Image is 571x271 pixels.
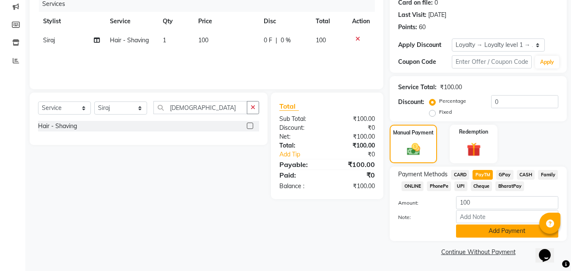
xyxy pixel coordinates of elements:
div: [DATE] [428,11,446,19]
div: Service Total: [398,83,437,92]
div: ₹100.00 [327,159,381,170]
span: PhonePe [427,181,451,191]
div: ₹100.00 [327,141,381,150]
th: Price [193,12,259,31]
span: PayTM [473,170,493,180]
input: Search or Scan [153,101,247,114]
span: ONLINE [402,181,423,191]
div: ₹0 [336,150,382,159]
span: Payment Methods [398,170,448,179]
th: Disc [259,12,311,31]
input: Enter Offer / Coupon Code [452,55,532,68]
span: 100 [198,36,208,44]
span: Total [279,102,299,111]
th: Stylist [38,12,105,31]
div: Sub Total: [273,115,327,123]
div: ₹100.00 [440,83,462,92]
div: Discount: [398,98,424,107]
th: Qty [158,12,193,31]
label: Redemption [459,128,488,136]
span: 100 [316,36,326,44]
div: Total: [273,141,327,150]
img: _cash.svg [403,142,424,157]
div: ₹100.00 [327,115,381,123]
span: 1 [163,36,166,44]
span: GPay [496,170,514,180]
input: Add Note [456,210,558,223]
div: Coupon Code [398,57,451,66]
th: Service [105,12,158,31]
span: UPI [454,181,467,191]
div: Hair - Shaving [38,122,77,131]
span: Siraj [43,36,55,44]
img: _gift.svg [462,141,485,158]
label: Note: [392,214,449,221]
div: Balance : [273,182,327,191]
span: Hair - Shaving [110,36,149,44]
th: Action [347,12,375,31]
button: Apply [535,56,559,68]
span: CARD [451,170,469,180]
span: BharatPay [495,181,524,191]
label: Amount: [392,199,449,207]
div: Payable: [273,159,327,170]
label: Fixed [439,108,452,116]
span: | [276,36,277,45]
input: Amount [456,196,558,209]
div: ₹0 [327,123,381,132]
iframe: chat widget [535,237,563,263]
span: 0 % [281,36,291,45]
div: Last Visit: [398,11,426,19]
div: Discount: [273,123,327,132]
label: Percentage [439,97,466,105]
div: Points: [398,23,417,32]
div: Apply Discount [398,41,451,49]
div: Net: [273,132,327,141]
div: 60 [419,23,426,32]
button: Add Payment [456,224,558,238]
th: Total [311,12,347,31]
div: Paid: [273,170,327,180]
a: Continue Without Payment [391,248,565,257]
span: CASH [517,170,535,180]
span: 0 F [264,36,272,45]
div: ₹100.00 [327,182,381,191]
span: Family [538,170,558,180]
a: Add Tip [273,150,336,159]
div: ₹100.00 [327,132,381,141]
span: Cheque [471,181,492,191]
label: Manual Payment [393,129,434,137]
div: ₹0 [327,170,381,180]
